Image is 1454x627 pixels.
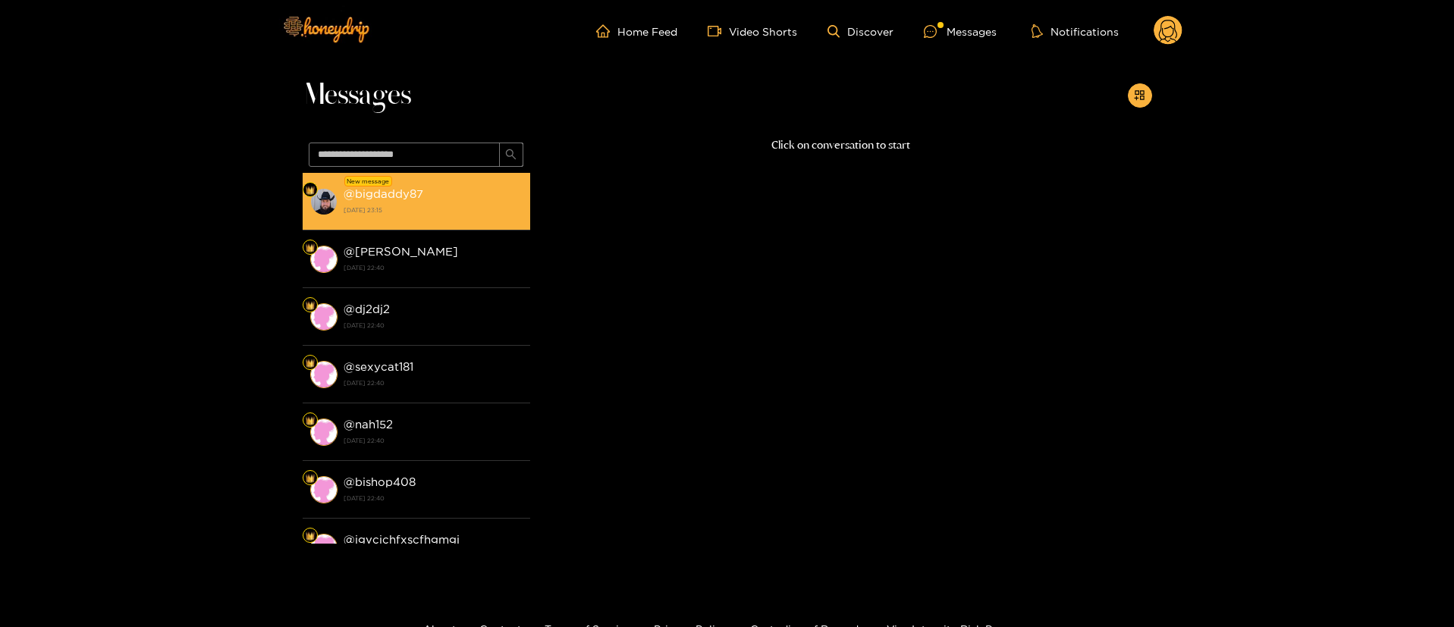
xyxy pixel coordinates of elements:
[310,534,338,561] img: conversation
[344,360,413,373] strong: @ sexycat181
[344,261,523,274] strong: [DATE] 22:40
[306,359,315,368] img: Fan Level
[310,361,338,388] img: conversation
[306,301,315,310] img: Fan Level
[344,376,523,390] strong: [DATE] 22:40
[344,318,523,332] strong: [DATE] 22:40
[499,143,523,167] button: search
[310,188,338,215] img: conversation
[344,303,390,315] strong: @ dj2dj2
[344,418,393,431] strong: @ nah152
[303,77,411,114] span: Messages
[344,491,523,505] strong: [DATE] 22:40
[344,475,416,488] strong: @ bishop408
[708,24,797,38] a: Video Shorts
[306,416,315,425] img: Fan Level
[344,187,423,200] strong: @ bigdaddy87
[827,25,893,38] a: Discover
[924,23,997,40] div: Messages
[310,246,338,273] img: conversation
[306,243,315,252] img: Fan Level
[344,245,458,258] strong: @ [PERSON_NAME]
[505,149,517,161] span: search
[310,419,338,446] img: conversation
[310,303,338,331] img: conversation
[596,24,677,38] a: Home Feed
[344,533,460,546] strong: @ jgvcjchfxscfhgmgj
[344,203,523,217] strong: [DATE] 23:15
[306,474,315,483] img: Fan Level
[708,24,729,38] span: video-camera
[596,24,617,38] span: home
[306,186,315,195] img: Fan Level
[310,476,338,503] img: conversation
[530,136,1152,154] p: Click on conversation to start
[1134,89,1145,102] span: appstore-add
[1128,83,1152,108] button: appstore-add
[344,434,523,447] strong: [DATE] 22:40
[1027,24,1123,39] button: Notifications
[306,531,315,541] img: Fan Level
[344,176,392,187] div: New message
